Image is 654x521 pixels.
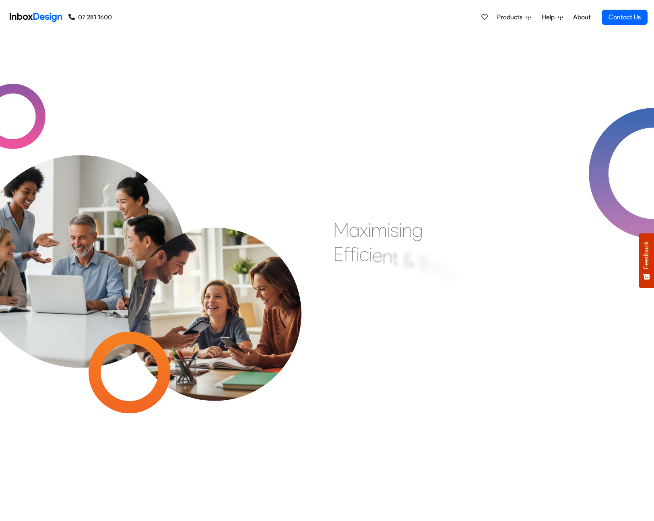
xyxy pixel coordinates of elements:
[392,246,398,270] div: t
[372,243,382,267] div: e
[399,218,402,242] div: i
[639,233,654,288] button: Feedback - Show survey
[349,218,360,242] div: a
[359,242,369,266] div: c
[450,261,461,285] div: a
[390,218,399,242] div: s
[369,242,372,266] div: i
[371,218,387,242] div: m
[360,218,368,242] div: x
[403,248,415,272] div: &
[68,12,112,22] a: 07 281 1600
[419,250,429,275] div: E
[402,218,412,242] div: n
[387,218,390,242] div: i
[412,218,423,242] div: g
[382,244,392,268] div: n
[494,9,534,25] a: Products
[542,12,558,22] span: Help
[333,218,528,339] div: Maximising Efficient & Engagement, Connecting Schools, Families, and Students.
[333,218,349,242] div: M
[350,242,356,266] div: f
[497,12,526,22] span: Products
[106,184,323,401] img: parents_with_child.png
[602,10,648,25] a: Contact Us
[538,9,566,25] a: Help
[643,241,650,269] span: Feedback
[333,242,343,266] div: E
[356,242,359,266] div: i
[343,242,350,266] div: f
[429,254,439,278] div: n
[368,218,371,242] div: i
[439,257,450,281] div: g
[571,9,593,25] a: About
